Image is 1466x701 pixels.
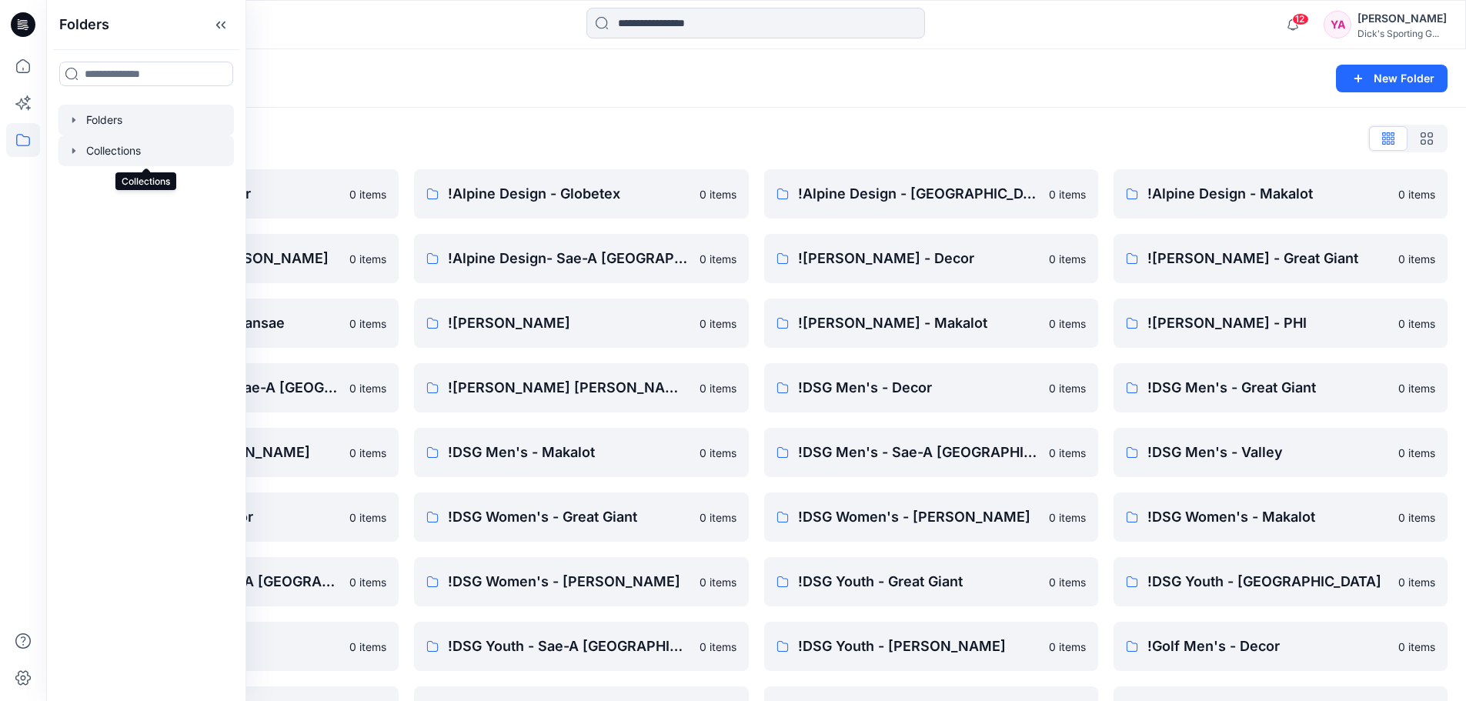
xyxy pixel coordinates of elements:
p: 0 items [1049,445,1086,461]
p: ![PERSON_NAME] - Makalot [798,312,1040,334]
button: New Folder [1336,65,1448,92]
p: 0 items [1398,639,1435,655]
a: ![PERSON_NAME] - Makalot0 items [764,299,1098,348]
p: !Alpine Design - Globetex [448,183,690,205]
p: 0 items [1049,509,1086,526]
p: !Golf Men's - Decor [1147,636,1389,657]
p: !DSG Youth - Great Giant [798,571,1040,593]
p: !DSG Women's - Great Giant [448,506,690,528]
p: 0 items [1049,574,1086,590]
p: 0 items [349,445,386,461]
p: 0 items [1398,186,1435,202]
a: ![PERSON_NAME] - Decor0 items [764,234,1098,283]
a: ![PERSON_NAME]0 items [414,299,748,348]
p: !DSG Youth - [GEOGRAPHIC_DATA] [1147,571,1389,593]
a: !DSG Men's - Valley0 items [1114,428,1448,477]
p: 0 items [700,574,736,590]
p: 0 items [1398,251,1435,267]
p: !Alpine Design - Makalot [1147,183,1389,205]
p: 0 items [1398,380,1435,396]
p: 0 items [349,251,386,267]
p: 0 items [349,639,386,655]
p: 0 items [700,445,736,461]
p: !Alpine Design- Sae-A [GEOGRAPHIC_DATA] [448,248,690,269]
a: !DSG Men's - Decor0 items [764,363,1098,412]
p: 0 items [349,380,386,396]
a: !DSG Youth - Great Giant0 items [764,557,1098,606]
p: 0 items [700,315,736,332]
a: !DSG Women's - Great Giant0 items [414,492,748,542]
p: ![PERSON_NAME] - Decor [798,248,1040,269]
a: !DSG Men's - Sae-A [GEOGRAPHIC_DATA]0 items [764,428,1098,477]
a: !Alpine Design- Sae-A [GEOGRAPHIC_DATA]0 items [414,234,748,283]
p: !DSG Men's - Sae-A [GEOGRAPHIC_DATA] [798,442,1040,463]
span: 12 [1292,13,1309,25]
p: 0 items [349,186,386,202]
p: ![PERSON_NAME] - Great Giant [1147,248,1389,269]
p: 0 items [349,315,386,332]
p: 0 items [700,509,736,526]
a: !DSG Men's - Great Giant0 items [1114,363,1448,412]
p: !Alpine Design - [GEOGRAPHIC_DATA] [798,183,1040,205]
a: ![PERSON_NAME] - Great Giant0 items [1114,234,1448,283]
p: !DSG Men's - Great Giant [1147,377,1389,399]
a: !Alpine Design - [GEOGRAPHIC_DATA]0 items [764,169,1098,219]
p: !DSG Men's - Makalot [448,442,690,463]
p: ![PERSON_NAME] [PERSON_NAME] [448,377,690,399]
p: 0 items [1398,509,1435,526]
a: !DSG Youth - Sae-A [GEOGRAPHIC_DATA]0 items [414,622,748,671]
a: ![PERSON_NAME] - PHI0 items [1114,299,1448,348]
p: 0 items [1049,315,1086,332]
p: 0 items [1049,380,1086,396]
div: [PERSON_NAME] [1357,9,1447,28]
p: 0 items [1398,445,1435,461]
p: !DSG Youth - [PERSON_NAME] [798,636,1040,657]
p: 0 items [349,509,386,526]
p: !DSG Youth - Sae-A [GEOGRAPHIC_DATA] [448,636,690,657]
p: ![PERSON_NAME] [448,312,690,334]
p: 0 items [1049,186,1086,202]
p: !DSG Men's - Decor [798,377,1040,399]
p: 0 items [1398,574,1435,590]
p: !DSG Men's - Valley [1147,442,1389,463]
a: !Alpine Design - Makalot0 items [1114,169,1448,219]
a: !Golf Men's - Decor0 items [1114,622,1448,671]
a: !Alpine Design - Globetex0 items [414,169,748,219]
p: 0 items [1398,315,1435,332]
a: !DSG Women's - [PERSON_NAME]0 items [414,557,748,606]
p: 0 items [700,186,736,202]
p: !DSG Women's - [PERSON_NAME] [798,506,1040,528]
p: !DSG Women's - Makalot [1147,506,1389,528]
a: ![PERSON_NAME] [PERSON_NAME]0 items [414,363,748,412]
a: !DSG Women's - [PERSON_NAME]0 items [764,492,1098,542]
a: !DSG Men's - Makalot0 items [414,428,748,477]
a: !DSG Women's - Makalot0 items [1114,492,1448,542]
a: !DSG Youth - [PERSON_NAME]0 items [764,622,1098,671]
p: 0 items [700,251,736,267]
p: 0 items [349,574,386,590]
p: !DSG Women's - [PERSON_NAME] [448,571,690,593]
p: ![PERSON_NAME] - PHI [1147,312,1389,334]
a: !DSG Youth - [GEOGRAPHIC_DATA]0 items [1114,557,1448,606]
div: Dick's Sporting G... [1357,28,1447,39]
p: 0 items [700,380,736,396]
p: 0 items [1049,639,1086,655]
p: 0 items [1049,251,1086,267]
div: YA [1324,11,1351,38]
p: 0 items [700,639,736,655]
